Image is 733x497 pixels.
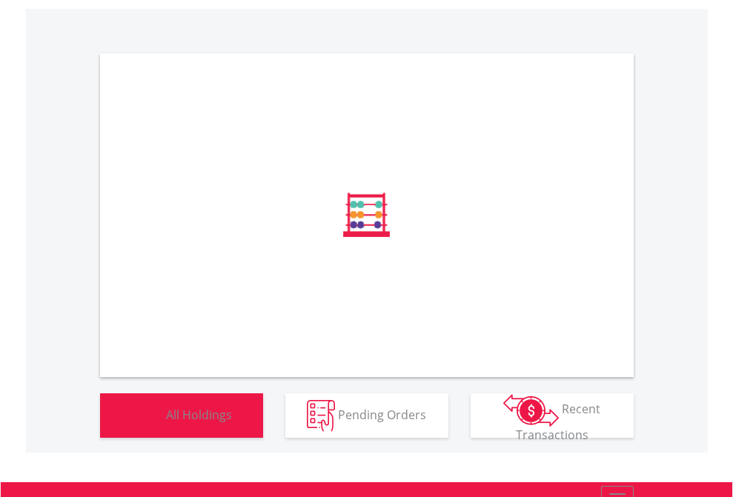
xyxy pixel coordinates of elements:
[166,406,232,422] span: All Holdings
[307,400,335,432] img: pending_instructions-wht.png
[471,393,634,438] button: Recent Transactions
[100,393,263,438] button: All Holdings
[338,406,426,422] span: Pending Orders
[503,394,559,427] img: transactions-zar-wht.png
[131,400,163,432] img: holdings-wht.png
[285,393,448,438] button: Pending Orders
